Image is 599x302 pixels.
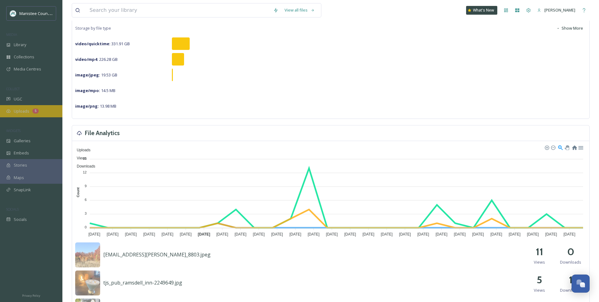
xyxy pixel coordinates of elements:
div: Reset Zoom [572,144,577,150]
span: 19.53 GB [75,72,117,78]
h2: 11 [536,244,543,259]
tspan: 0 [85,225,87,229]
span: Collections [14,54,34,60]
input: Search your library [86,3,270,17]
tspan: [DATE] [143,232,155,236]
img: f6fe7b60-0d47-4875-ad44-405214fc27c1.jpg [75,270,100,295]
tspan: [DATE] [88,232,100,236]
span: WIDGETS [6,128,21,133]
span: tjs_pub_ramsdell_inn-2249649.jpg [103,279,182,286]
tspan: [DATE] [290,232,301,236]
span: Uploads [14,108,29,114]
div: Panning [565,145,568,149]
tspan: [DATE] [417,232,429,236]
text: Count [76,187,80,197]
span: Embeds [14,150,29,156]
span: [EMAIL_ADDRESS][PERSON_NAME]_8803.jpeg [103,251,211,258]
tspan: [DATE] [308,232,319,236]
tspan: [DATE] [436,232,447,236]
strong: image/mpo : [75,88,100,93]
tspan: [DATE] [253,232,265,236]
span: Maps [14,175,24,181]
a: What's New [466,6,497,15]
span: Storage by file type [75,25,111,31]
span: 226.28 GB [75,56,118,62]
tspan: [DATE] [545,232,557,236]
span: [PERSON_NAME] [544,7,575,13]
tspan: [DATE] [344,232,356,236]
tspan: [DATE] [198,232,210,236]
tspan: 3 [85,212,87,215]
tspan: [DATE] [235,232,246,236]
tspan: [DATE] [509,232,520,236]
strong: video/quicktime : [75,41,110,46]
span: UGC [14,96,22,102]
span: 14.5 MB [75,88,115,93]
tspan: [DATE] [472,232,484,236]
span: Views [72,156,87,160]
tspan: [DATE] [490,232,502,236]
tspan: [DATE] [216,232,228,236]
span: 331.91 GB [75,41,130,46]
tspan: 9 [85,184,87,188]
span: Media Centres [14,66,41,72]
h2: 5 [537,272,542,287]
strong: image/jpeg : [75,72,100,78]
span: Socials [14,217,27,222]
div: Selection Zoom [558,144,563,150]
tspan: [DATE] [399,232,411,236]
tspan: [DATE] [107,232,119,236]
tspan: 6 [85,198,87,202]
span: MEDIA [6,32,17,37]
tspan: [DATE] [381,232,393,236]
span: Library [14,42,26,48]
span: Downloads [560,259,581,265]
tspan: [DATE] [326,232,338,236]
tspan: [DATE] [563,232,575,236]
span: Downloads [72,164,95,168]
span: Views [534,259,545,265]
tspan: [DATE] [162,232,173,236]
span: Stories [14,162,27,168]
div: Menu [578,144,583,150]
span: SOCIALS [6,207,19,212]
a: View all files [281,4,318,16]
button: Open Chat [572,275,590,293]
span: SnapLink [14,187,31,193]
tspan: [DATE] [271,232,283,236]
div: Zoom Out [551,145,555,149]
span: Views [534,287,545,293]
tspan: [DATE] [125,232,137,236]
span: Galleries [14,138,31,144]
tspan: [DATE] [454,232,466,236]
button: Show More [553,22,586,34]
span: Privacy Policy [22,294,40,298]
span: Downloads [560,287,581,293]
tspan: [DATE] [180,232,192,236]
strong: image/png : [75,103,99,109]
tspan: [DATE] [527,232,539,236]
strong: video/mp4 : [75,56,98,62]
div: 5 [32,109,39,114]
span: 13.98 MB [75,103,116,109]
tspan: 15 [83,156,86,160]
a: [PERSON_NAME] [534,4,578,16]
img: 8bc35be0-c64a-4c25-99aa-f1b5e7356369.jpg [75,242,100,267]
span: COLLECT [6,86,20,91]
h2: 1 [569,272,572,287]
div: Zoom In [544,145,549,149]
h2: 0 [567,244,574,259]
tspan: [DATE] [363,232,374,236]
h3: File Analytics [85,129,120,138]
span: Uploads [72,148,90,152]
span: Manistee County Tourism [19,10,67,16]
tspan: 12 [83,170,86,174]
a: Privacy Policy [22,291,40,299]
img: logo.jpeg [10,10,16,17]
